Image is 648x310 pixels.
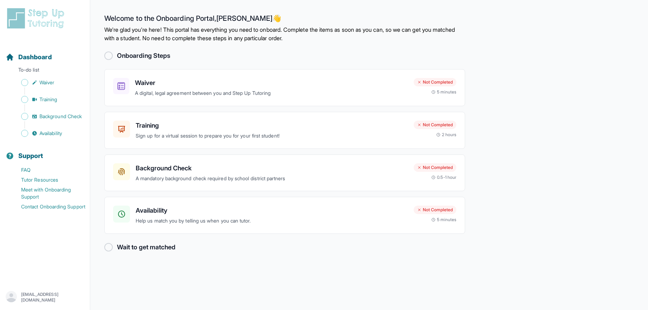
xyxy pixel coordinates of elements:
h2: Onboarding Steps [117,51,170,61]
a: Training [6,95,90,104]
p: A mandatory background check required by school district partners [136,175,408,183]
h3: Availability [136,206,408,215]
a: Waiver [6,78,90,87]
div: Not Completed [414,121,456,129]
span: Dashboard [18,52,52,62]
h3: Training [136,121,408,130]
span: Availability [39,130,62,137]
p: Sign up for a virtual session to prepare you for your first student! [136,132,408,140]
p: To-do list [3,66,87,76]
button: Dashboard [3,41,87,65]
p: A digital, legal agreement between you and Step Up Tutoring [135,89,408,97]
a: Availability [6,128,90,138]
a: Dashboard [6,52,52,62]
button: [EMAIL_ADDRESS][DOMAIN_NAME] [6,291,84,304]
img: logo [6,7,68,30]
a: AvailabilityHelp us match you by telling us when you can tutor.Not Completed5 minutes [104,197,465,234]
span: Background Check [39,113,82,120]
h3: Background Check [136,163,408,173]
h3: Waiver [135,78,408,88]
div: Not Completed [414,78,456,86]
div: 5 minutes [431,217,456,223]
a: Tutor Resources [6,175,90,185]
p: We're glad you're here! This portal has everything you need to onboard. Complete the items as soo... [104,25,465,42]
span: Training [39,96,57,103]
a: Background CheckA mandatory background check required by school district partnersNot Completed0.5... [104,154,465,192]
h2: Wait to get matched [117,242,175,252]
a: WaiverA digital, legal agreement between you and Step Up TutoringNot Completed5 minutes [104,69,465,106]
div: 5 minutes [431,89,456,95]
div: Not Completed [414,163,456,172]
h2: Welcome to the Onboarding Portal, [PERSON_NAME] 👋 [104,14,465,25]
a: TrainingSign up for a virtual session to prepare you for your first student!Not Completed2 hours [104,112,465,149]
div: 2 hours [436,132,457,138]
p: Help us match you by telling us when you can tutor. [136,217,408,225]
a: Contact Onboarding Support [6,202,90,212]
span: Support [18,151,43,161]
p: [EMAIL_ADDRESS][DOMAIN_NAME] [21,292,84,303]
a: Background Check [6,111,90,121]
a: FAQ [6,165,90,175]
div: 0.5-1 hour [431,175,456,180]
div: Not Completed [414,206,456,214]
a: Meet with Onboarding Support [6,185,90,202]
button: Support [3,140,87,164]
span: Waiver [39,79,54,86]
